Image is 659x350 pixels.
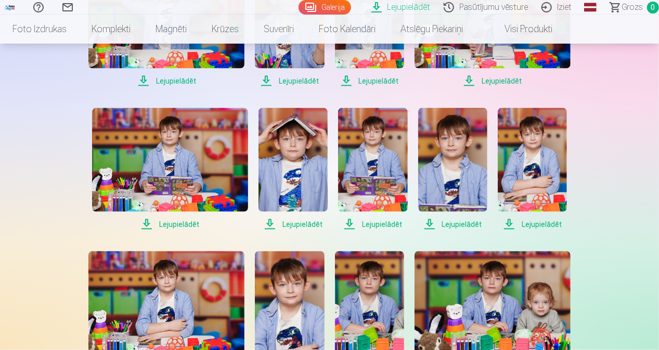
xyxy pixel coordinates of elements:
a: Lejupielādēt [498,108,567,231]
span: Lejupielādēt [92,218,248,231]
span: Lejupielādēt [415,75,571,87]
span: Lejupielādēt [498,218,567,231]
span: Lejupielādēt [88,75,244,87]
span: Lejupielādēt [255,75,324,87]
a: Suvenīri [251,15,306,44]
a: Lejupielādēt [338,108,407,231]
span: Lejupielādēt [418,218,487,231]
a: Lejupielādēt [418,108,487,231]
span: 0 [647,2,659,14]
img: /fa1 [4,4,16,10]
a: Atslēgu piekariņi [388,15,475,44]
a: Visi produkti [475,15,565,44]
span: Grozs [622,1,643,14]
span: Lejupielādēt [338,218,407,231]
span: Lejupielādēt [259,218,328,231]
span: Lejupielādēt [335,75,404,87]
a: Komplekti [79,15,143,44]
a: Lejupielādēt [259,108,328,231]
a: Lejupielādēt [92,108,248,231]
a: Foto kalendāri [306,15,388,44]
a: Krūzes [199,15,251,44]
a: Magnēti [143,15,199,44]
